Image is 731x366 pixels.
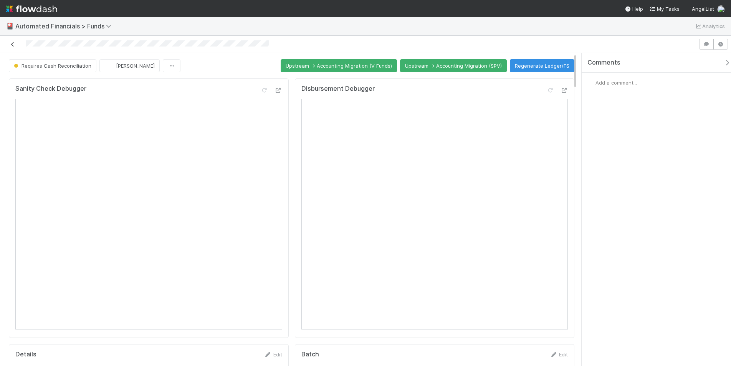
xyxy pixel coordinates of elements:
[625,5,643,13] div: Help
[649,6,680,12] span: My Tasks
[717,5,725,13] img: avatar_5ff1a016-d0ce-496a-bfbe-ad3802c4d8a0.png
[400,59,507,72] button: Upstream -> Accounting Migration (SPV)
[116,63,155,69] span: [PERSON_NAME]
[281,59,397,72] button: Upstream -> Accounting Migration (V Funds)
[587,59,620,67] span: Comments
[106,62,114,70] img: avatar_574f8970-b283-40ff-a3d7-26909d9947cc.png
[264,351,282,358] a: Edit
[15,85,86,93] h5: Sanity Check Debugger
[595,80,637,86] span: Add a comment...
[588,79,595,87] img: avatar_5ff1a016-d0ce-496a-bfbe-ad3802c4d8a0.png
[15,351,36,358] h5: Details
[6,2,57,15] img: logo-inverted-e16ddd16eac7371096b0.svg
[301,85,375,93] h5: Disbursement Debugger
[550,351,568,358] a: Edit
[301,351,319,358] h5: Batch
[510,59,574,72] button: Regenerate Ledger/FS
[695,22,725,31] a: Analytics
[12,63,91,69] span: Requires Cash Reconciliation
[9,59,96,72] button: Requires Cash Reconciliation
[99,59,160,72] button: [PERSON_NAME]
[692,6,714,12] span: AngelList
[6,23,14,29] span: 🎴
[15,22,115,30] span: Automated Financials > Funds
[649,5,680,13] a: My Tasks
